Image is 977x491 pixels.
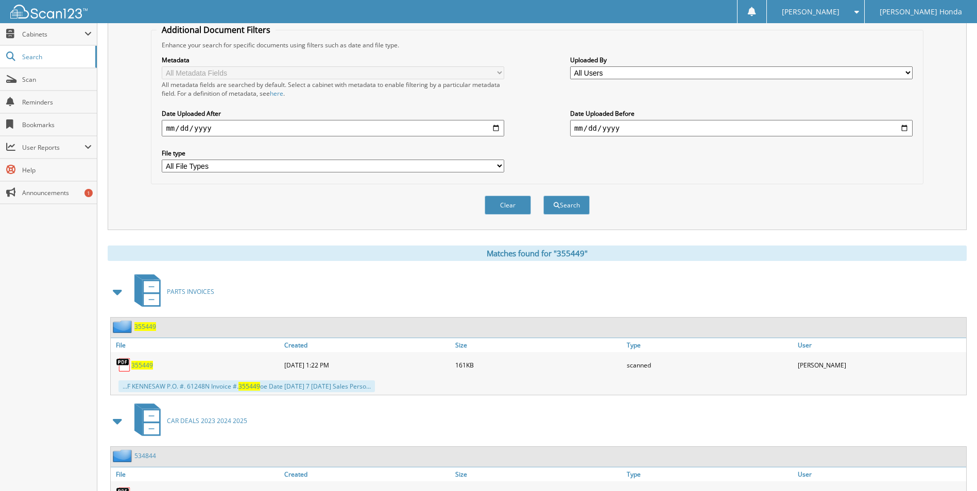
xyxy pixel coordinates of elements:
[795,355,966,375] div: [PERSON_NAME]
[113,449,134,462] img: folder2.png
[128,271,214,312] a: PARTS INVOICES
[22,30,84,39] span: Cabinets
[113,320,134,333] img: folder2.png
[22,98,92,107] span: Reminders
[782,9,839,15] span: [PERSON_NAME]
[162,109,504,118] label: Date Uploaded After
[22,143,84,152] span: User Reports
[108,246,967,261] div: Matches found for "355449"
[111,467,282,481] a: File
[167,287,214,296] span: PARTS INVOICES
[116,357,131,373] img: PDF.png
[157,24,276,36] legend: Additional Document Filters
[22,52,90,61] span: Search
[795,338,966,352] a: User
[162,120,504,136] input: start
[453,338,624,352] a: Size
[167,416,247,425] span: CAR DEALS 2023 2024 2025
[282,467,453,481] a: Created
[624,338,795,352] a: Type
[570,56,913,64] label: Uploaded By
[162,149,504,157] label: File type
[485,196,531,215] button: Clear
[131,361,153,370] a: 355449
[162,80,504,98] div: All metadata fields are searched by default. Select a cabinet with metadata to enable filtering b...
[543,196,590,215] button: Search
[282,338,453,352] a: Created
[453,467,624,481] a: Size
[84,189,93,197] div: 1
[282,355,453,375] div: [DATE] 1:22 PM
[162,56,504,64] label: Metadata
[22,120,92,129] span: Bookmarks
[925,442,977,491] iframe: Chat Widget
[795,467,966,481] a: User
[570,109,913,118] label: Date Uploaded Before
[10,5,88,19] img: scan123-logo-white.svg
[453,355,624,375] div: 161KB
[22,188,92,197] span: Announcements
[880,9,962,15] span: [PERSON_NAME] Honda
[624,355,795,375] div: scanned
[111,338,282,352] a: File
[134,322,156,331] a: 355449
[238,382,260,391] span: 355449
[134,451,156,460] a: 534844
[624,467,795,481] a: Type
[157,41,917,49] div: Enhance your search for specific documents using filters such as date and file type.
[22,166,92,174] span: Help
[570,120,913,136] input: end
[118,380,375,392] div: ...F KENNESAW P.O. #. 61248N Invoice #. oe Date [DATE] 7 [DATE] Sales Perso...
[270,89,283,98] a: here
[22,75,92,84] span: Scan
[128,400,247,441] a: CAR DEALS 2023 2024 2025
